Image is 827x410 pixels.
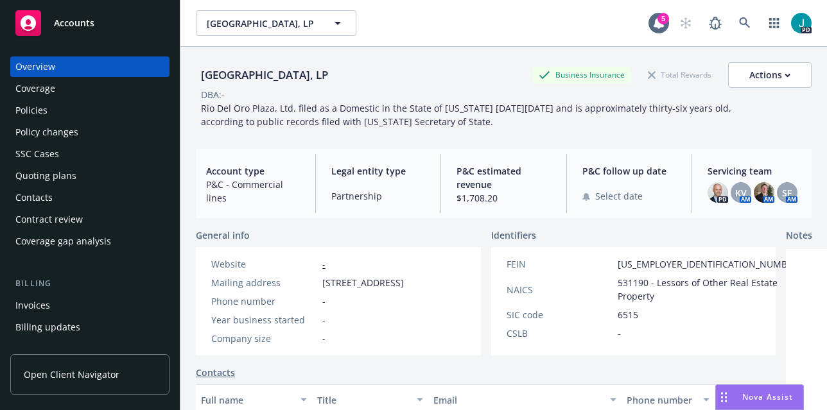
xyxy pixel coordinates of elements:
[507,283,613,296] div: NAICS
[15,295,50,316] div: Invoices
[10,295,170,316] a: Invoices
[15,209,83,230] div: Contract review
[10,100,170,121] a: Policies
[618,327,621,340] span: -
[507,327,613,340] div: CSLB
[15,56,55,77] div: Overview
[322,276,404,289] span: [STREET_ADDRESS]
[708,164,801,178] span: Servicing team
[595,189,643,203] span: Select date
[196,366,235,379] a: Contacts
[10,5,170,41] a: Accounts
[201,393,293,407] div: Full name
[15,231,111,252] div: Coverage gap analysis
[732,10,758,36] a: Search
[716,385,732,409] div: Drag to move
[201,102,734,128] span: Rio Del Oro Plaza, Ltd. filed as a Domestic in the State of [US_STATE] [DATE][DATE] and is approx...
[207,17,318,30] span: [GEOGRAPHIC_DATA], LP
[201,88,225,101] div: DBA: -
[317,393,409,407] div: Title
[457,164,550,191] span: P&C estimated revenue
[331,164,425,178] span: Legal entity type
[702,10,728,36] a: Report a Bug
[322,295,326,308] span: -
[15,100,48,121] div: Policies
[24,368,119,381] span: Open Client Navigator
[10,209,170,230] a: Contract review
[15,144,59,164] div: SSC Cases
[10,187,170,208] a: Contacts
[211,257,317,271] div: Website
[10,78,170,99] a: Coverage
[791,13,812,33] img: photo
[211,332,317,345] div: Company size
[206,164,300,178] span: Account type
[786,228,812,244] span: Notes
[10,144,170,164] a: SSC Cases
[728,62,812,88] button: Actions
[582,164,676,178] span: P&C follow up date
[196,228,250,242] span: General info
[211,313,317,327] div: Year business started
[331,189,425,203] span: Partnership
[10,231,170,252] a: Coverage gap analysis
[708,182,728,203] img: photo
[507,308,613,321] div: SIC code
[322,332,326,345] span: -
[211,295,317,308] div: Phone number
[10,122,170,142] a: Policy changes
[735,186,747,200] span: KV
[196,10,356,36] button: [GEOGRAPHIC_DATA], LP
[618,276,801,303] span: 531190 - Lessors of Other Real Estate Property
[10,56,170,77] a: Overview
[742,391,793,402] span: Nova Assist
[532,67,631,83] div: Business Insurance
[754,182,774,203] img: photo
[15,122,78,142] div: Policy changes
[715,384,804,410] button: Nova Assist
[618,257,801,271] span: [US_EMPLOYER_IDENTIFICATION_NUMBER]
[211,276,317,289] div: Mailing address
[507,257,613,271] div: FEIN
[15,339,87,359] div: Account charges
[618,308,638,321] span: 6515
[10,166,170,186] a: Quoting plans
[322,313,326,327] span: -
[782,186,792,200] span: SF
[322,258,326,270] a: -
[10,317,170,337] a: Billing updates
[10,277,170,290] div: Billing
[15,187,53,208] div: Contacts
[762,10,787,36] a: Switch app
[196,67,333,83] div: [GEOGRAPHIC_DATA], LP
[54,18,94,28] span: Accounts
[749,63,790,87] div: Actions
[657,13,669,24] div: 5
[15,317,80,337] div: Billing updates
[491,228,536,242] span: Identifiers
[673,10,699,36] a: Start snowing
[457,191,550,205] span: $1,708.20
[10,339,170,359] a: Account charges
[15,166,76,186] div: Quoting plans
[641,67,718,83] div: Total Rewards
[206,178,300,205] span: P&C - Commercial lines
[15,78,55,99] div: Coverage
[627,393,695,407] div: Phone number
[433,393,602,407] div: Email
